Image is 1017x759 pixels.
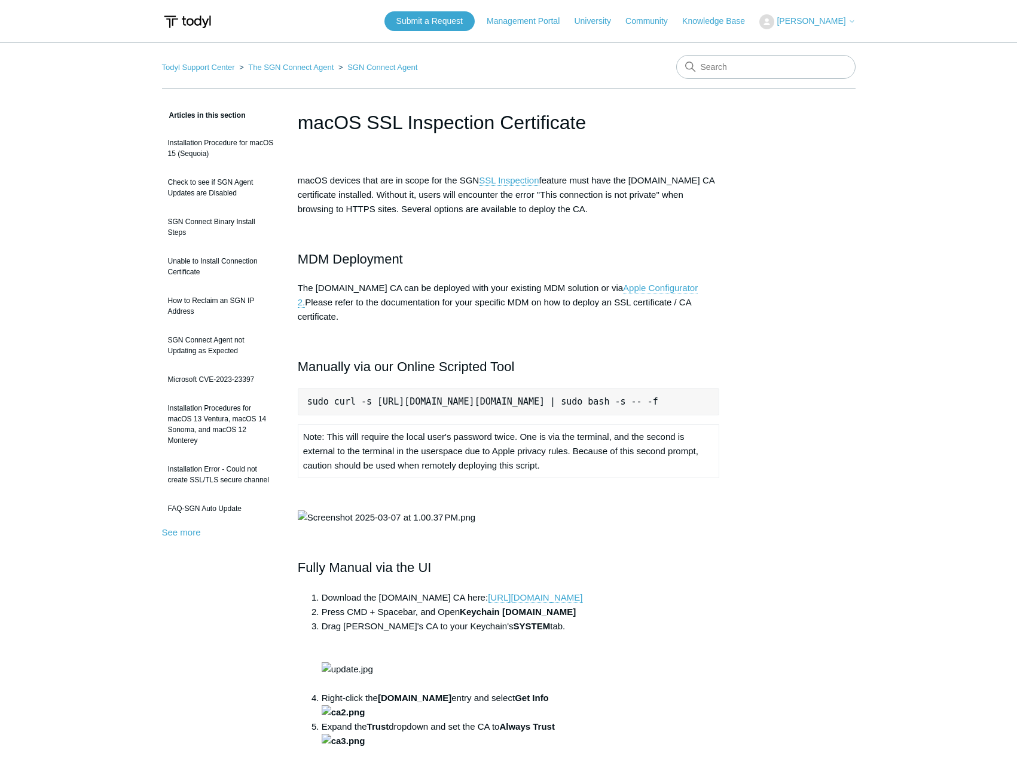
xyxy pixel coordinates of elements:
a: Todyl Support Center [162,63,235,72]
button: [PERSON_NAME] [759,14,855,29]
h1: macOS SSL Inspection Certificate [298,108,720,137]
td: Note: This will require the local user's password twice. One is via the terminal, and the second ... [298,425,719,478]
a: The SGN Connect Agent [248,63,334,72]
a: [URL][DOMAIN_NAME] [488,592,582,603]
strong: Trust [367,721,389,732]
strong: [DOMAIN_NAME] [378,693,451,703]
a: Management Portal [487,15,572,27]
a: See more [162,527,201,537]
a: University [574,15,622,27]
li: Drag [PERSON_NAME]'s CA to your Keychain's tab. [322,619,720,691]
a: SSL Inspection [479,175,539,186]
a: FAQ-SGN Auto Update [162,497,280,520]
li: Press CMD + Spacebar, and Open [322,605,720,619]
li: SGN Connect Agent [336,63,417,72]
img: ca3.png [322,734,365,748]
a: Installation Error - Could not create SSL/TLS secure channel [162,458,280,491]
img: Todyl Support Center Help Center home page [162,11,213,33]
span: Articles in this section [162,111,246,120]
h2: Fully Manual via the UI [298,557,720,578]
p: macOS devices that are in scope for the SGN feature must have the [DOMAIN_NAME] CA certificate in... [298,173,720,216]
li: Download the [DOMAIN_NAME] CA here: [322,590,720,605]
a: SGN Connect Agent [347,63,417,72]
img: Screenshot 2025-03-07 at 1.00.37 PM.png [298,510,475,525]
a: Microsoft CVE-2023-23397 [162,368,280,391]
a: How to Reclaim an SGN IP Address [162,289,280,323]
a: Submit a Request [384,11,475,31]
a: Apple Configurator 2. [298,283,698,308]
a: SGN Connect Binary Install Steps [162,210,280,244]
a: Installation Procedure for macOS 15 (Sequoia) [162,131,280,165]
a: Unable to Install Connection Certificate [162,250,280,283]
p: The [DOMAIN_NAME] CA can be deployed with your existing MDM solution or via Please refer to the d... [298,281,720,324]
li: Todyl Support Center [162,63,237,72]
strong: Get Info [322,693,549,717]
a: Check to see if SGN Agent Updates are Disabled [162,171,280,204]
pre: sudo curl -s [URL][DOMAIN_NAME][DOMAIN_NAME] | sudo bash -s -- -f [298,388,720,415]
strong: Keychain [DOMAIN_NAME] [460,607,576,617]
img: update.jpg [322,662,373,677]
li: Right-click the entry and select [322,691,720,720]
a: SGN Connect Agent not Updating as Expected [162,329,280,362]
span: [PERSON_NAME] [777,16,845,26]
strong: Always Trust [322,721,555,746]
a: Knowledge Base [682,15,757,27]
h2: MDM Deployment [298,249,720,270]
a: Installation Procedures for macOS 13 Ventura, macOS 14 Sonoma, and macOS 12 Monterey [162,397,280,452]
img: ca2.png [322,705,365,720]
input: Search [676,55,856,79]
a: Community [625,15,680,27]
strong: SYSTEM [514,621,551,631]
h2: Manually via our Online Scripted Tool [298,356,720,377]
li: The SGN Connect Agent [237,63,336,72]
